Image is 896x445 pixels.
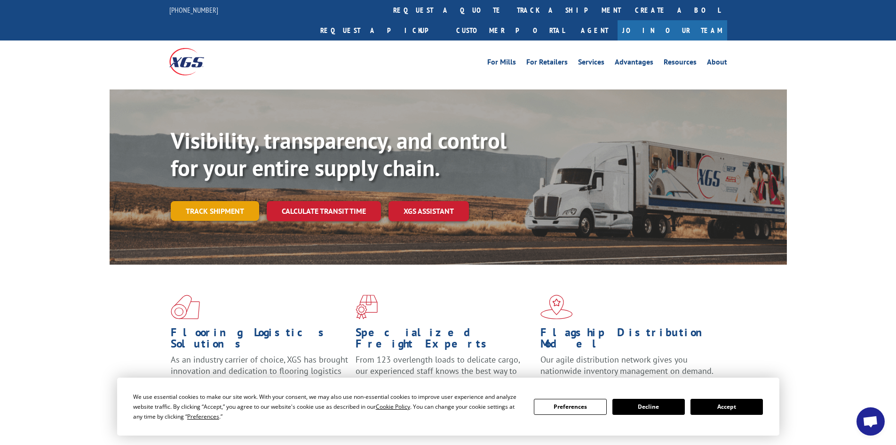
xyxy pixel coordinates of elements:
button: Decline [612,399,685,415]
img: xgs-icon-flagship-distribution-model-red [540,295,573,319]
span: As an industry carrier of choice, XGS has brought innovation and dedication to flooring logistics... [171,354,348,388]
a: Resources [664,58,697,69]
b: Visibility, transparency, and control for your entire supply chain. [171,126,507,182]
a: Join Our Team [618,20,727,40]
a: Agent [571,20,618,40]
a: Customer Portal [449,20,571,40]
h1: Specialized Freight Experts [356,327,533,354]
button: Accept [690,399,763,415]
span: Cookie Policy [376,403,410,411]
a: [PHONE_NUMBER] [169,5,218,15]
div: Open chat [856,407,885,436]
a: Advantages [615,58,653,69]
div: We use essential cookies to make our site work. With your consent, we may also use non-essential ... [133,392,523,421]
a: XGS ASSISTANT [389,201,469,221]
img: xgs-icon-focused-on-flooring-red [356,295,378,319]
a: For Retailers [526,58,568,69]
span: Our agile distribution network gives you nationwide inventory management on demand. [540,354,714,376]
img: xgs-icon-total-supply-chain-intelligence-red [171,295,200,319]
a: Services [578,58,604,69]
p: From 123 overlength loads to delicate cargo, our experienced staff knows the best way to move you... [356,354,533,396]
div: Cookie Consent Prompt [117,378,779,436]
button: Preferences [534,399,606,415]
a: About [707,58,727,69]
a: Request a pickup [313,20,449,40]
a: Track shipment [171,201,259,221]
a: For Mills [487,58,516,69]
span: Preferences [187,413,219,421]
h1: Flagship Distribution Model [540,327,718,354]
a: Calculate transit time [267,201,381,221]
h1: Flooring Logistics Solutions [171,327,349,354]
